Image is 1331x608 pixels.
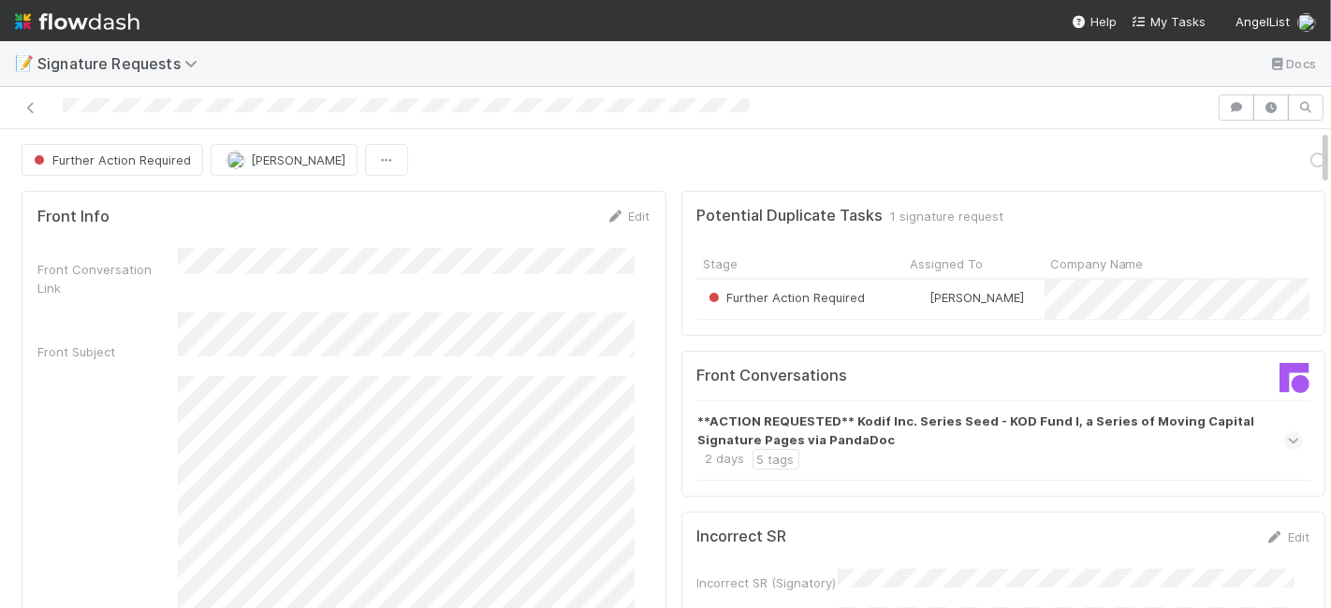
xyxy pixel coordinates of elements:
img: avatar_1a1d5361-16dd-4910-a949-020dcd9f55a3.png [1297,13,1316,32]
span: 1 signature request [891,207,1004,225]
a: Edit [607,209,651,224]
div: [PERSON_NAME] [912,288,1025,307]
h5: Front Conversations [697,367,989,385]
div: 2 days [706,449,745,470]
button: Further Action Required [22,144,203,176]
span: Stage [703,254,738,273]
span: Further Action Required [705,290,866,305]
span: Further Action Required [30,152,191,167]
div: 5 tags [753,449,799,470]
div: Help [1072,12,1117,31]
div: Incorrect SR (Signatory) [697,573,838,592]
a: My Tasks [1132,12,1206,31]
span: [PERSON_NAME] [251,152,345,167]
h5: Potential Duplicate Tasks [697,207,884,225]
span: Company Name [1050,254,1144,273]
img: front-logo-b4b721b83371efbadf0a.svg [1280,363,1309,393]
div: Front Conversation Link [37,260,178,297]
span: AngelList [1236,14,1290,29]
a: Docs [1268,52,1316,75]
h5: Incorrect SR [697,528,787,546]
span: My Tasks [1132,14,1206,29]
h5: Front Info [37,208,110,226]
img: avatar_1a1d5361-16dd-4910-a949-020dcd9f55a3.png [913,290,928,305]
span: [PERSON_NAME] [930,290,1025,305]
div: Further Action Required [705,288,866,307]
span: 📝 [15,55,34,71]
button: [PERSON_NAME] [211,144,358,176]
span: Signature Requests [37,54,207,73]
img: logo-inverted-e16ddd16eac7371096b0.svg [15,6,139,37]
strong: **ACTION REQUESTED** Kodif Inc. Series Seed - KOD Fund I, a Series of Moving Capital Signature Pa... [698,412,1299,449]
div: Front Subject [37,342,178,361]
span: Assigned To [910,254,983,273]
a: Edit [1265,529,1309,544]
img: avatar_1a1d5361-16dd-4910-a949-020dcd9f55a3.png [227,151,245,169]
